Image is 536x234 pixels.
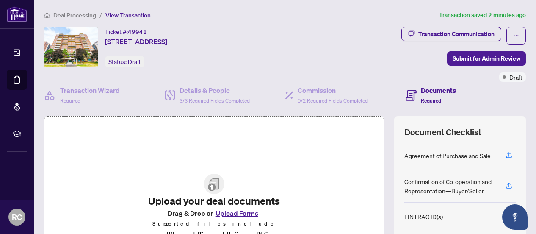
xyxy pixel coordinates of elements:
[99,10,102,20] li: /
[213,208,261,219] button: Upload Forms
[401,27,501,41] button: Transaction Communication
[298,85,368,95] h4: Commission
[404,126,481,138] span: Document Checklist
[204,174,224,194] img: File Upload
[513,33,519,39] span: ellipsis
[44,12,50,18] span: home
[180,97,250,104] span: 3/3 Required Fields Completed
[105,56,144,67] div: Status:
[53,11,96,19] span: Deal Processing
[404,212,443,221] div: FINTRAC ID(s)
[60,97,80,104] span: Required
[180,85,250,95] h4: Details & People
[12,211,22,223] span: RC
[105,11,151,19] span: View Transaction
[404,177,495,195] div: Confirmation of Co-operation and Representation—Buyer/Seller
[128,28,147,36] span: 49941
[105,27,147,36] div: Ticket #:
[146,194,282,208] h2: Upload your deal documents
[418,27,495,41] div: Transaction Communication
[60,85,120,95] h4: Transaction Wizard
[404,151,491,160] div: Agreement of Purchase and Sale
[298,97,368,104] span: 0/2 Required Fields Completed
[168,208,261,219] span: Drag & Drop or
[7,6,27,22] img: logo
[421,85,456,95] h4: Documents
[421,97,441,104] span: Required
[502,204,528,230] button: Open asap
[128,58,141,66] span: Draft
[44,27,98,67] img: IMG-W12342137_1.jpg
[105,36,167,47] span: [STREET_ADDRESS]
[453,52,520,65] span: Submit for Admin Review
[447,51,526,66] button: Submit for Admin Review
[439,10,526,20] article: Transaction saved 2 minutes ago
[509,72,522,82] span: Draft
